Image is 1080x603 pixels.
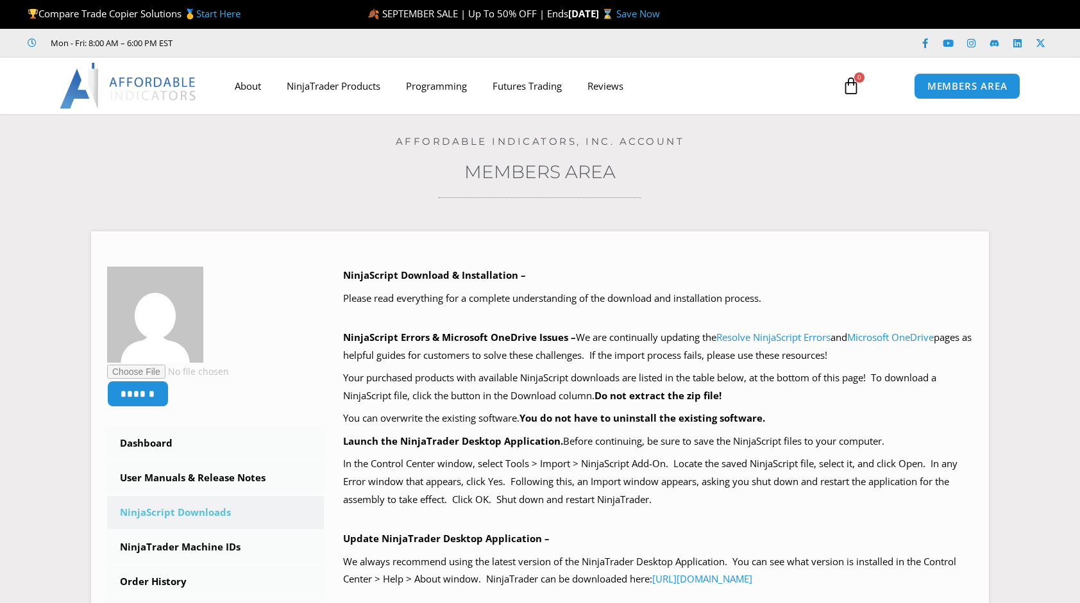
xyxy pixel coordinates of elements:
img: 🏆 [28,9,38,19]
a: User Manuals & Release Notes [107,461,324,495]
span: Compare Trade Copier Solutions 🥇 [28,7,240,20]
a: Microsoft OneDrive [847,331,934,343]
span: 🍂 SEPTEMBER SALE | Up To 50% OFF | Ends [367,7,568,20]
b: Launch the NinjaTrader Desktop Application. [343,434,563,447]
strong: [DATE] ⌛ [568,7,616,20]
nav: Menu [222,71,827,101]
a: Members Area [464,161,616,183]
a: [URL][DOMAIN_NAME] [652,572,752,585]
a: NinjaTrader Products [274,71,393,101]
a: About [222,71,274,101]
p: Please read everything for a complete understanding of the download and installation process. [343,290,974,308]
img: LogoAI | Affordable Indicators – NinjaTrader [60,63,198,109]
p: Before continuing, be sure to save the NinjaScript files to your computer. [343,433,974,450]
span: Mon - Fri: 8:00 AM – 6:00 PM EST [47,35,173,51]
p: We are continually updating the and pages as helpful guides for customers to solve these challeng... [343,329,974,365]
p: We always recommend using the latest version of the NinjaTrader Desktop Application. You can see ... [343,553,974,589]
iframe: Customer reviews powered by Trustpilot [190,37,383,49]
b: NinjaScript Errors & Microsoft OneDrive Issues – [343,331,576,343]
p: In the Control Center window, select Tools > Import > NinjaScript Add-On. Locate the saved NinjaS... [343,455,974,509]
a: Start Here [196,7,240,20]
img: cd097613e0cc054099171378424a26f6917de17bb5edd05817350261ddd2ca08 [107,267,203,363]
p: Your purchased products with available NinjaScript downloads are listed in the table below, at th... [343,369,974,405]
a: MEMBERS AREA [914,73,1021,99]
a: Futures Trading [480,71,575,101]
a: Programming [393,71,480,101]
a: NinjaTrader Machine IDs [107,531,324,564]
a: 0 [823,67,879,104]
a: Dashboard [107,427,324,460]
a: Save Now [616,7,660,20]
b: NinjaScript Download & Installation – [343,268,526,281]
b: Update NinjaTrader Desktop Application – [343,532,550,545]
a: Reviews [575,71,636,101]
a: Order History [107,565,324,599]
b: Do not extract the zip file! [595,389,721,402]
a: Affordable Indicators, Inc. Account [396,135,685,147]
p: You can overwrite the existing software. [343,409,974,427]
span: 0 [854,72,865,83]
b: You do not have to uninstall the existing software. [519,411,765,424]
a: Resolve NinjaScript Errors [716,331,831,343]
span: MEMBERS AREA [927,81,1008,91]
a: NinjaScript Downloads [107,496,324,529]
